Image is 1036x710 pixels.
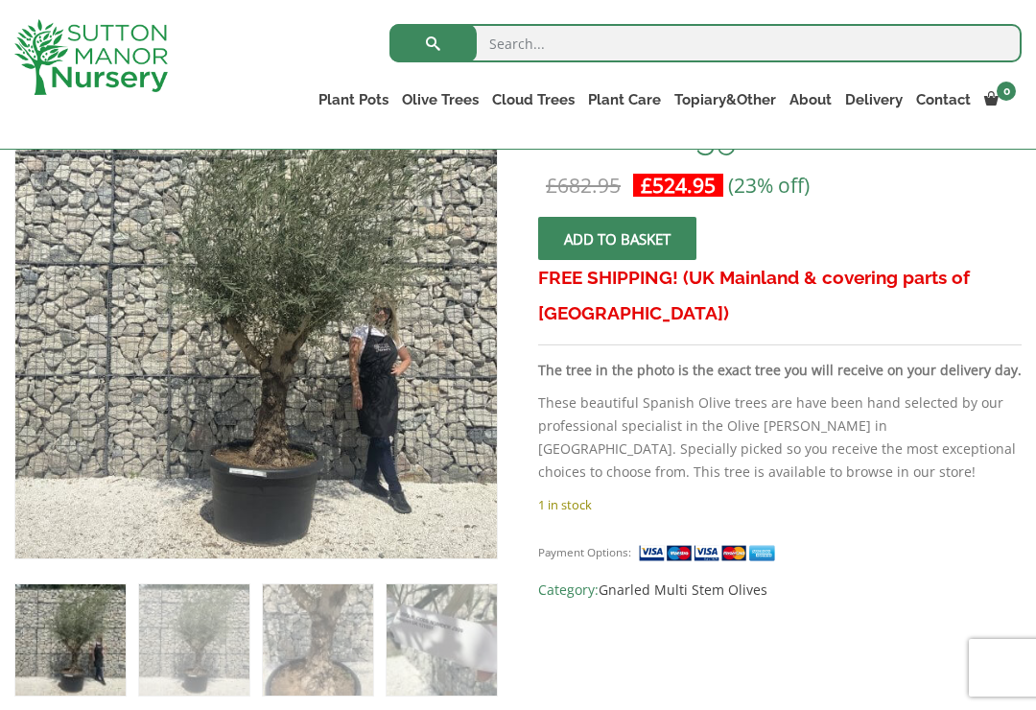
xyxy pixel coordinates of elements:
[14,19,168,95] img: logo
[538,260,1022,331] h3: FREE SHIPPING! (UK Mainland & covering parts of [GEOGRAPHIC_DATA])
[538,545,631,559] small: Payment Options:
[783,86,838,113] a: About
[581,86,668,113] a: Plant Care
[638,543,782,563] img: payment supported
[395,86,485,113] a: Olive Trees
[15,584,126,695] img: Gnarled Multistem Olive Tree XL J390
[538,579,1022,602] span: Category:
[263,584,373,695] img: Gnarled Multistem Olive Tree XL J390 - Image 3
[538,493,1022,516] p: 1 in stock
[538,361,1022,379] strong: The tree in the photo is the exact tree you will receive on your delivery day.
[546,172,557,199] span: £
[599,580,767,599] a: Gnarled Multi Stem Olives
[312,86,395,113] a: Plant Pots
[641,172,652,199] span: £
[538,76,1022,156] h1: Gnarled Multistem Olive Tree XL J390
[139,584,249,695] img: Gnarled Multistem Olive Tree XL J390 - Image 2
[838,86,909,113] a: Delivery
[485,86,581,113] a: Cloud Trees
[977,86,1022,113] a: 0
[668,86,783,113] a: Topiary&Other
[997,82,1016,101] span: 0
[538,391,1022,484] p: These beautiful Spanish Olive trees are have been hand selected by our professional specialist in...
[538,217,696,260] button: Add to basket
[909,86,977,113] a: Contact
[641,172,716,199] bdi: 524.95
[546,172,621,199] bdi: 682.95
[389,24,1022,62] input: Search...
[387,584,497,695] img: Gnarled Multistem Olive Tree XL J390 - Image 4
[728,172,810,199] span: (23% off)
